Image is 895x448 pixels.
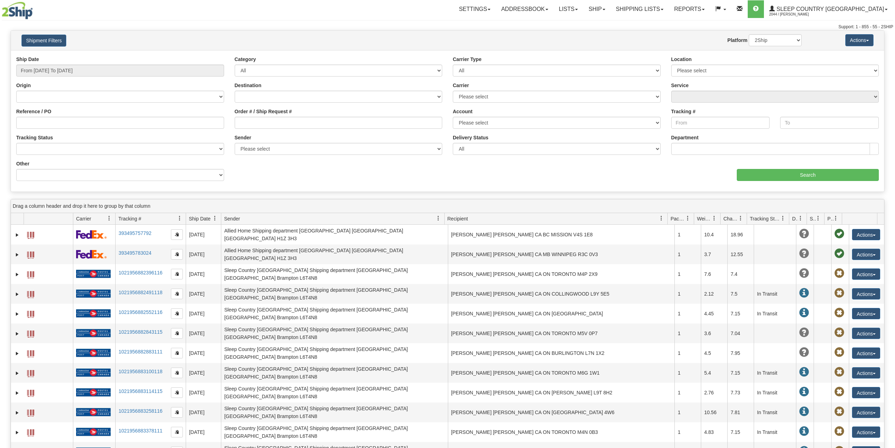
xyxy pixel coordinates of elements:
[852,328,880,339] button: Actions
[186,323,221,343] td: [DATE]
[780,117,879,129] input: To
[754,422,796,442] td: In Transit
[186,304,221,323] td: [DATE]
[655,212,667,224] a: Recipient filter column settings
[674,264,701,284] td: 1
[674,304,701,323] td: 1
[496,0,554,18] a: Addressbook
[118,369,162,374] a: 1021956883100118
[186,284,221,304] td: [DATE]
[171,328,183,339] button: Copy to clipboard
[777,212,789,224] a: Tracking Status filter column settings
[727,37,747,44] label: Platform
[21,35,66,47] button: Shipment Filters
[186,225,221,244] td: [DATE]
[834,367,844,377] span: Pickup Not Assigned
[221,323,448,343] td: Sleep Country [GEOGRAPHIC_DATA] Shipping department [GEOGRAPHIC_DATA] [GEOGRAPHIC_DATA] Brampton ...
[118,250,151,256] a: 393495783024
[448,383,675,402] td: [PERSON_NAME] [PERSON_NAME] CA ON [PERSON_NAME] L9T 8H2
[27,387,34,398] a: Label
[118,290,162,295] a: 1021956882491118
[118,230,151,236] a: 393495757792
[14,409,21,416] a: Expand
[754,402,796,422] td: In Transit
[186,383,221,402] td: [DATE]
[769,11,822,18] span: 2044 / [PERSON_NAME]
[118,388,162,394] a: 1021956883114115
[799,426,809,436] span: In Transit
[727,402,754,422] td: 7.81
[701,402,727,422] td: 10.56
[76,309,111,318] img: 20 - Canada Post
[16,108,51,115] label: Reference / PO
[754,363,796,383] td: In Transit
[14,271,21,278] a: Expand
[448,323,675,343] td: [PERSON_NAME] [PERSON_NAME] CA ON TORONTO M5V 0P7
[764,0,893,18] a: Sleep Country [GEOGRAPHIC_DATA] 2044 / [PERSON_NAME]
[118,309,162,315] a: 1021956882552116
[852,308,880,319] button: Actions
[674,402,701,422] td: 1
[727,363,754,383] td: 7.15
[810,215,816,222] span: Shipment Issues
[448,225,675,244] td: [PERSON_NAME] [PERSON_NAME] CA BC MISSION V4S 1E8
[834,407,844,417] span: Pickup Not Assigned
[221,363,448,383] td: Sleep Country [GEOGRAPHIC_DATA] Shipping department [GEOGRAPHIC_DATA] [GEOGRAPHIC_DATA] Brampton ...
[14,429,21,436] a: Expand
[432,212,444,224] a: Sender filter column settings
[76,289,111,298] img: 20 - Canada Post
[186,422,221,442] td: [DATE]
[697,215,712,222] span: Weight
[221,343,448,363] td: Sleep Country [GEOGRAPHIC_DATA] Shipping department [GEOGRAPHIC_DATA] [GEOGRAPHIC_DATA] Brampton ...
[103,212,115,224] a: Carrier filter column settings
[453,56,481,63] label: Carrier Type
[701,304,727,323] td: 4.45
[221,304,448,323] td: Sleep Country [GEOGRAPHIC_DATA] Shipping department [GEOGRAPHIC_DATA] [GEOGRAPHIC_DATA] Brampton ...
[27,347,34,358] a: Label
[118,270,162,276] a: 1021956882396116
[834,426,844,436] span: Pickup Not Assigned
[682,212,694,224] a: Packages filter column settings
[669,0,710,18] a: Reports
[27,248,34,260] a: Label
[235,82,261,89] label: Destination
[235,134,251,141] label: Sender
[701,264,727,284] td: 7.6
[14,330,21,337] a: Expand
[799,308,809,318] span: In Transit
[727,264,754,284] td: 7.4
[674,343,701,363] td: 1
[448,284,675,304] td: [PERSON_NAME] [PERSON_NAME] CA ON COLLINGWOOD L9Y 5E5
[834,308,844,318] span: Pickup Not Assigned
[186,264,221,284] td: [DATE]
[671,117,770,129] input: From
[453,82,469,89] label: Carrier
[221,422,448,442] td: Sleep Country [GEOGRAPHIC_DATA] Shipping department [GEOGRAPHIC_DATA] [GEOGRAPHIC_DATA] Brampton ...
[852,347,880,359] button: Actions
[671,134,699,141] label: Department
[701,225,727,244] td: 10.4
[186,402,221,422] td: [DATE]
[799,407,809,417] span: In Transit
[727,422,754,442] td: 7.15
[701,284,727,304] td: 2.12
[834,268,844,278] span: Pickup Not Assigned
[754,284,796,304] td: In Transit
[448,422,675,442] td: [PERSON_NAME] [PERSON_NAME] CA ON TORONTO M4N 0B3
[76,215,91,222] span: Carrier
[118,408,162,414] a: 1021956883258116
[27,327,34,339] a: Label
[727,343,754,363] td: 7.95
[14,251,21,258] a: Expand
[16,134,53,141] label: Tracking Status
[701,422,727,442] td: 4.83
[834,229,844,239] span: Pickup Successfully created
[221,225,448,244] td: Allied Home Shipping department [GEOGRAPHIC_DATA] [GEOGRAPHIC_DATA] [GEOGRAPHIC_DATA] H1Z 3H3
[186,244,221,264] td: [DATE]
[852,387,880,398] button: Actions
[611,0,669,18] a: Shipping lists
[14,310,21,317] a: Expand
[453,0,496,18] a: Settings
[11,199,884,213] div: grid grouping header
[14,370,21,377] a: Expand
